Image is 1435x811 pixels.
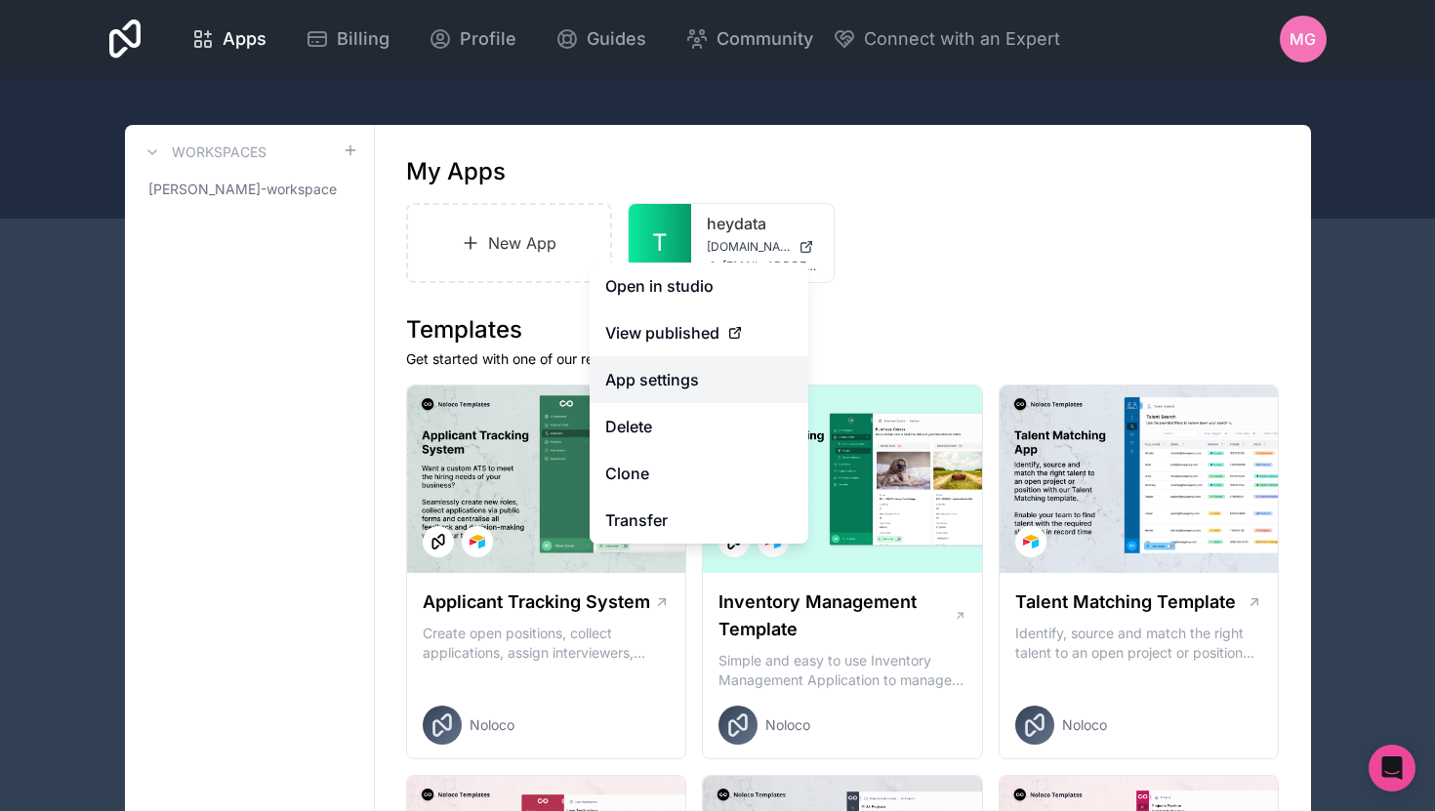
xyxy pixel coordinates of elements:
[652,227,668,259] span: T
[423,624,671,663] p: Create open positions, collect applications, assign interviewers, centralise candidate feedback a...
[470,534,485,549] img: Airtable Logo
[707,239,818,255] a: [DOMAIN_NAME]
[1290,27,1316,51] span: MG
[1023,534,1039,549] img: Airtable Logo
[406,314,1280,345] h1: Templates
[605,321,719,345] span: View published
[629,204,691,282] a: T
[141,172,358,207] a: [PERSON_NAME]-workspace
[176,18,282,61] a: Apps
[833,25,1060,53] button: Connect with an Expert
[337,25,389,53] span: Billing
[765,715,810,735] span: Noloco
[718,588,953,643] h1: Inventory Management Template
[718,651,966,690] p: Simple and easy to use Inventory Management Application to manage your stock, orders and Manufact...
[148,180,337,199] span: [PERSON_NAME]-workspace
[460,25,516,53] span: Profile
[590,497,808,544] a: Transfer
[590,403,808,450] button: Delete
[707,239,791,255] span: [DOMAIN_NAME]
[590,309,808,356] a: View published
[590,263,808,309] a: Open in studio
[1015,624,1263,663] p: Identify, source and match the right talent to an open project or position with our Talent Matchi...
[590,450,808,497] a: Clone
[413,18,532,61] a: Profile
[406,349,1280,369] p: Get started with one of our ready-made templates
[722,259,818,274] span: [EMAIL_ADDRESS][DOMAIN_NAME]
[707,212,818,235] a: heydata
[141,141,266,164] a: Workspaces
[670,18,829,61] a: Community
[587,25,646,53] span: Guides
[590,356,808,403] a: App settings
[717,25,813,53] span: Community
[1015,588,1236,616] h1: Talent Matching Template
[223,25,266,53] span: Apps
[540,18,662,61] a: Guides
[406,156,506,187] h1: My Apps
[423,588,650,616] h1: Applicant Tracking System
[290,18,405,61] a: Billing
[470,715,514,735] span: Noloco
[406,203,613,283] a: New App
[172,142,266,162] h3: Workspaces
[1062,715,1107,735] span: Noloco
[1369,745,1415,791] div: Open Intercom Messenger
[864,25,1060,53] span: Connect with an Expert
